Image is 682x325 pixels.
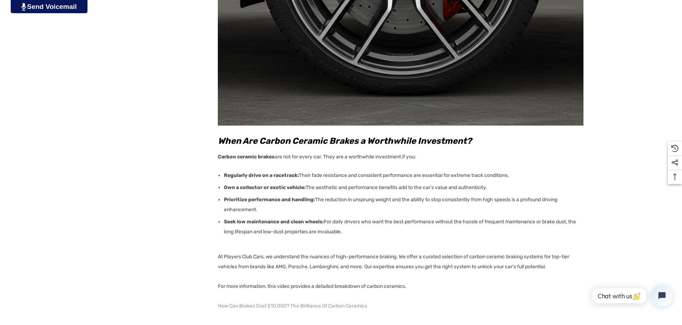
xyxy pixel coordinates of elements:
[585,279,679,313] iframe: Tidio Chat
[21,3,26,11] img: PjwhLS0gR2VuZXJhdG9yOiBHcmF2aXQuaW8gLS0+PHN2ZyB4bWxucz0iaHR0cDovL3d3dy53My5vcmcvMjAwMC9zdmciIHhtb...
[218,301,367,311] a: How Can Brakes Cost $10,000? The Brilliance Of Carbon Ceramics
[218,150,586,162] p: are not for every car. They are a worthwhile investment if you:
[668,173,682,181] svg: Top
[218,154,275,160] b: Carbon ceramic brakes
[671,159,678,166] svg: Social Media
[224,197,315,203] b: Prioritize performance and handling:
[224,172,299,178] b: Regularly drive on a racetrack:
[218,252,586,272] p: At Players Club Cars, we understand the nuances of high-performance braking. We offer a curated s...
[671,145,678,152] svg: Recently Viewed
[224,183,586,193] p: The aesthetic and performance benefits add to the car's value and authenticity.
[218,134,586,147] h3: When Are Carbon Ceramic Brakes a Worthwhile Investment?
[218,281,586,291] p: For more information, this video provides a detailed breakdown of carbon ceramics.
[224,184,306,191] b: Own a collector or exotic vehicle:
[224,195,586,215] p: The reduction in unsprung weight and the ability to stop consistently from high speeds is a profo...
[224,217,586,237] p: For daily drivers who want the best performance without the hassle of frequent maintenance or bra...
[224,171,586,181] p: Their fade resistance and consistent performance are essential for extreme track conditions.
[224,219,324,225] b: Seek low maintenance and clean wheels:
